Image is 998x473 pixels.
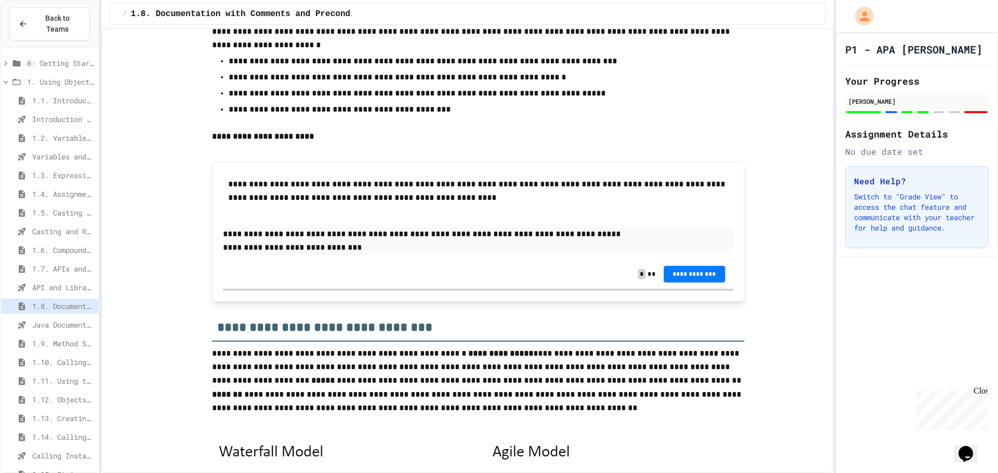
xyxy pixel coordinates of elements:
span: Introduction to Algorithms, Programming, and Compilers [32,114,94,125]
div: Chat with us now!Close [4,4,72,66]
h2: Assignment Details [845,127,989,141]
span: / [123,10,126,18]
span: 1.6. Compound Assignment Operators [32,245,94,255]
span: API and Libraries - Topic 1.7 [32,282,94,293]
iframe: chat widget [954,431,988,463]
span: Back to Teams [34,13,81,35]
h3: Need Help? [854,175,980,187]
span: 1.7. APIs and Libraries [32,263,94,274]
span: 1.11. Using the Math Class [32,375,94,386]
span: 1.12. Objects - Instances of Classes [32,394,94,405]
div: No due date set [845,145,989,158]
span: 0: Getting Started [27,58,94,69]
span: Variables and Data Types - Quiz [32,151,94,162]
span: 1.13. Creating and Initializing Objects: Constructors [32,413,94,424]
p: Switch to "Grade View" to access the chat feature and communicate with your teacher for help and ... [854,192,980,233]
span: 1.2. Variables and Data Types [32,132,94,143]
span: Calling Instance Methods - Topic 1.14 [32,450,94,461]
span: 1.4. Assignment and Input [32,188,94,199]
h2: Your Progress [845,74,989,88]
span: 1.8. Documentation with Comments and Preconditions [32,301,94,312]
div: [PERSON_NAME] [848,97,986,106]
button: Back to Teams [9,7,90,40]
span: 1. Using Objects and Methods [27,76,94,87]
span: 1.5. Casting and Ranges of Values [32,207,94,218]
span: Casting and Ranges of variables - Quiz [32,226,94,237]
iframe: chat widget [912,386,988,430]
span: 1.10. Calling Class Methods [32,357,94,368]
span: 1.9. Method Signatures [32,338,94,349]
h1: P1 - APA [PERSON_NAME] [845,42,982,57]
span: 1.14. Calling Instance Methods [32,431,94,442]
span: 1.1. Introduction to Algorithms, Programming, and Compilers [32,95,94,106]
span: 1.8. Documentation with Comments and Preconditions [130,8,380,20]
span: 1.3. Expressions and Output [New] [32,170,94,181]
span: Java Documentation with Comments - Topic 1.8 [32,319,94,330]
div: My Account [844,4,876,28]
